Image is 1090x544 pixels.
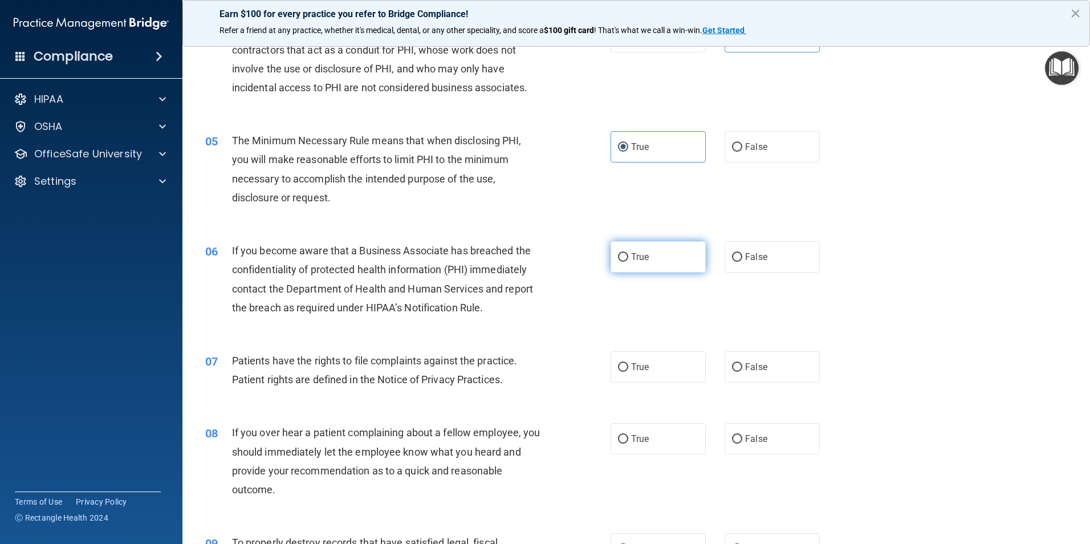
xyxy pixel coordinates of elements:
[232,355,518,385] span: Patients have the rights to file complaints against the practice. Patient rights are defined in t...
[205,135,218,148] span: 05
[34,92,63,106] p: HIPAA
[702,26,745,35] strong: Get Started
[702,26,746,35] a: Get Started
[732,253,742,262] input: False
[14,92,166,106] a: HIPAA
[205,355,218,368] span: 07
[631,141,649,152] span: True
[205,245,218,258] span: 06
[14,147,166,161] a: OfficeSafe University
[618,253,628,262] input: True
[232,245,533,314] span: If you become aware that a Business Associate has breached the confidentiality of protected healt...
[732,363,742,372] input: False
[1045,51,1079,85] button: Open Resource Center
[1070,4,1081,22] button: Close
[732,143,742,152] input: False
[544,26,594,35] strong: $100 gift card
[34,120,63,133] p: OSHA
[34,48,113,64] h4: Compliance
[232,135,522,204] span: The Minimum Necessary Rule means that when disclosing PHI, you will make reasonable efforts to li...
[618,435,628,444] input: True
[14,12,169,35] img: PMB logo
[745,141,767,152] span: False
[219,26,544,35] span: Refer a friend at any practice, whether it's medical, dental, or any other speciality, and score a
[14,120,166,133] a: OSHA
[219,9,1053,19] p: Earn $100 for every practice you refer to Bridge Compliance!
[15,496,62,508] a: Terms of Use
[745,251,767,262] span: False
[34,147,142,161] p: OfficeSafe University
[14,174,166,188] a: Settings
[594,26,702,35] span: ! That's what we call a win-win.
[745,433,767,444] span: False
[232,427,540,496] span: If you over hear a patient complaining about a fellow employee, you should immediately let the em...
[745,362,767,372] span: False
[618,143,628,152] input: True
[34,174,76,188] p: Settings
[15,512,108,523] span: Ⓒ Rectangle Health 2024
[205,427,218,440] span: 08
[618,363,628,372] input: True
[732,435,742,444] input: False
[76,496,127,508] a: Privacy Policy
[631,251,649,262] span: True
[631,433,649,444] span: True
[631,362,649,372] span: True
